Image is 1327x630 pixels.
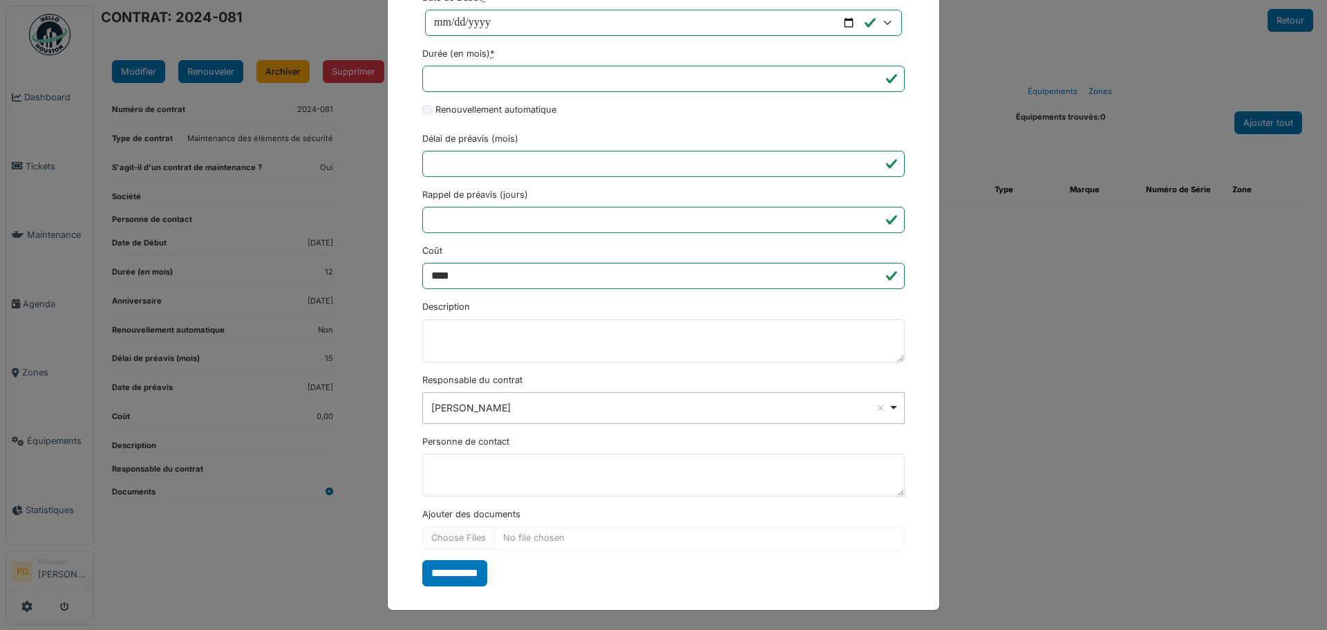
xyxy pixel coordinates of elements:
abbr: Requis [490,48,494,59]
label: Description [422,300,470,313]
label: Délai de préavis (mois) [422,132,518,145]
div: [PERSON_NAME] [431,400,888,415]
button: Remove item: '18473' [874,401,887,415]
label: Durée (en mois) [422,47,494,60]
label: Coût [422,244,442,257]
label: Personne de contact [422,435,509,448]
label: Ajouter des documents [422,508,520,521]
label: Responsable du contrat [422,373,523,387]
label: Renouvellement automatique [435,103,556,116]
label: Rappel de préavis (jours) [422,188,528,201]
